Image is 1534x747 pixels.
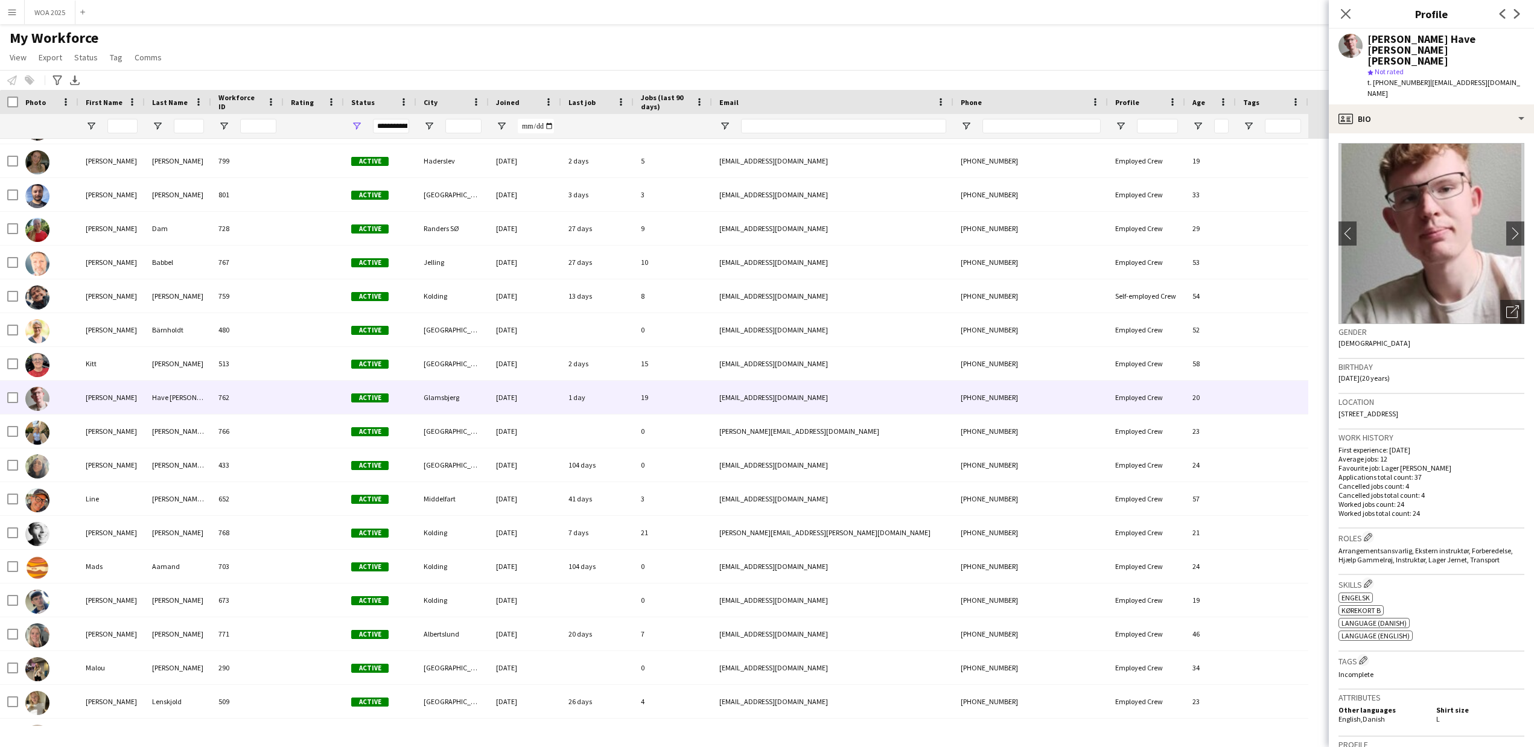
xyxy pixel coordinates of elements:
div: Employed Crew [1108,448,1185,482]
div: [PERSON_NAME] [78,516,145,549]
div: 27 days [561,212,634,245]
div: [EMAIL_ADDRESS][DOMAIN_NAME] [712,178,953,211]
div: [GEOGRAPHIC_DATA] [416,178,489,211]
span: [DEMOGRAPHIC_DATA] [1338,339,1410,348]
a: Status [69,49,103,65]
div: [PERSON_NAME] [78,313,145,346]
div: [GEOGRAPHIC_DATA] [416,685,489,718]
a: View [5,49,31,65]
a: Export [34,49,67,65]
button: Open Filter Menu [1243,121,1254,132]
div: 10 [634,246,712,279]
div: [EMAIL_ADDRESS][DOMAIN_NAME] [712,448,953,482]
div: Employed Crew [1108,415,1185,448]
span: Active [351,292,389,301]
div: 0 [634,651,712,684]
div: Employed Crew [1108,550,1185,583]
div: [DATE] [489,246,561,279]
a: Comms [130,49,167,65]
span: Age [1192,98,1205,107]
span: Comms [135,52,162,63]
div: Randers SØ [416,212,489,245]
div: Employed Crew [1108,178,1185,211]
h3: Work history [1338,432,1524,443]
div: 2 days [561,144,634,177]
div: [PHONE_NUMBER] [953,685,1108,718]
button: Open Filter Menu [351,121,362,132]
div: [EMAIL_ADDRESS][DOMAIN_NAME] [712,347,953,380]
div: 3 [634,482,712,515]
div: Employed Crew [1108,516,1185,549]
div: Employed Crew [1108,144,1185,177]
img: Laura Lønborg Hansen [25,421,49,445]
div: 767 [211,246,284,279]
div: 46 [1185,617,1236,650]
input: Workforce ID Filter Input [240,119,276,133]
input: Phone Filter Input [982,119,1101,133]
div: [EMAIL_ADDRESS][DOMAIN_NAME] [712,651,953,684]
div: Mads [78,550,145,583]
input: Joined Filter Input [518,119,554,133]
div: [PHONE_NUMBER] [953,279,1108,313]
span: Jobs (last 90 days) [641,93,690,111]
div: [PERSON_NAME] [78,415,145,448]
div: [PERSON_NAME] [78,617,145,650]
div: 52 [1185,313,1236,346]
div: 23 [1185,685,1236,718]
div: [PERSON_NAME] [78,178,145,211]
div: 13 days [561,279,634,313]
div: Middelfart [416,482,489,515]
input: Tags Filter Input [1265,119,1301,133]
div: 652 [211,482,284,515]
div: [PHONE_NUMBER] [953,516,1108,549]
div: 0 [634,448,712,482]
span: Active [351,427,389,436]
div: [DATE] [489,313,561,346]
div: [PHONE_NUMBER] [953,651,1108,684]
input: Last Name Filter Input [174,119,204,133]
button: Open Filter Menu [496,121,507,132]
span: t. [PHONE_NUMBER] [1367,78,1430,87]
h3: Skills [1338,577,1524,590]
div: [PERSON_NAME] [PERSON_NAME] [145,448,211,482]
div: [PERSON_NAME] [78,381,145,414]
div: [PHONE_NUMBER] [953,617,1108,650]
p: Favourite job: Lager [PERSON_NAME] [1338,463,1524,472]
img: Kirsten Bärnholdt [25,319,49,343]
img: Mads Aamand [25,556,49,580]
div: [DATE] [489,448,561,482]
div: 57 [1185,482,1236,515]
input: City Filter Input [445,119,482,133]
img: Kitt Schou Morgen [25,353,49,377]
div: [PERSON_NAME] [78,144,145,177]
div: Albertslund [416,617,489,650]
div: 19 [634,381,712,414]
div: Employed Crew [1108,482,1185,515]
div: [DATE] [489,347,561,380]
div: 7 [634,617,712,650]
div: 9 [634,212,712,245]
div: 20 [1185,381,1236,414]
div: Kolding [416,550,489,583]
div: [DATE] [489,415,561,448]
img: Maja Hochheim Olesen [25,623,49,647]
img: Magnus Knudsen [25,590,49,614]
div: Haderslev [416,144,489,177]
div: Employed Crew [1108,313,1185,346]
h3: Roles [1338,531,1524,544]
div: 771 [211,617,284,650]
img: Kim Aagaard Holm [25,285,49,310]
span: Not rated [1375,67,1404,76]
div: [DATE] [489,651,561,684]
div: Have [PERSON_NAME] [PERSON_NAME] [145,381,211,414]
a: Tag [105,49,127,65]
div: [DATE] [489,685,561,718]
div: [EMAIL_ADDRESS][DOMAIN_NAME] [712,381,953,414]
div: [PERSON_NAME] [145,347,211,380]
div: 0 [634,415,712,448]
div: Babbel [145,246,211,279]
span: Phone [961,98,982,107]
div: [PERSON_NAME] [145,617,211,650]
span: Active [351,562,389,571]
h3: Profile [1329,6,1534,22]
